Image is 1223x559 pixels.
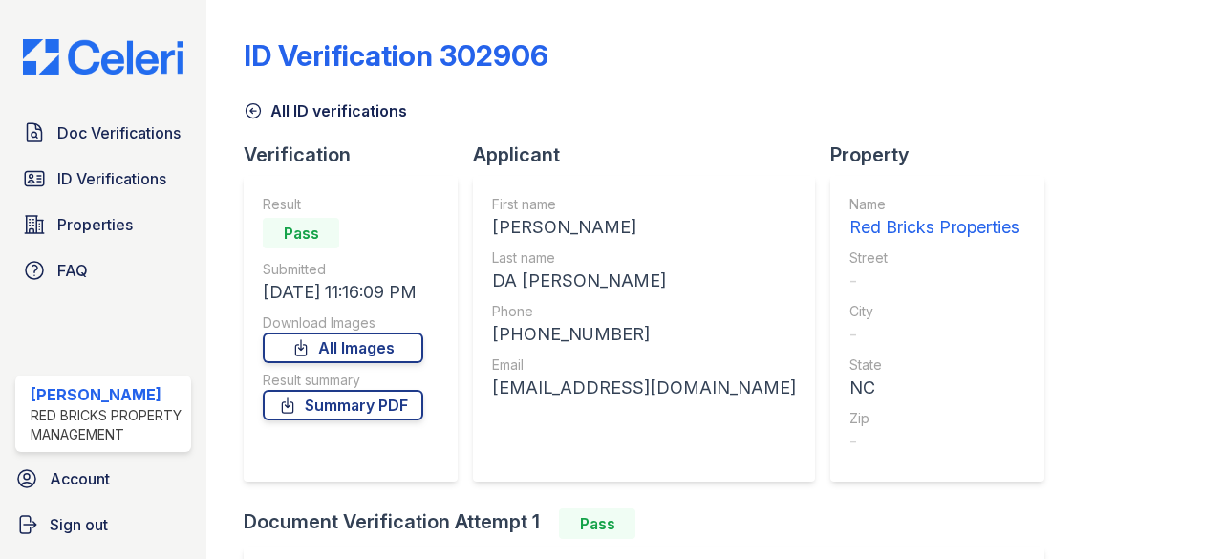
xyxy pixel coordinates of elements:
[492,321,796,348] div: [PHONE_NUMBER]
[849,302,1019,321] div: City
[849,195,1019,214] div: Name
[15,160,191,198] a: ID Verifications
[559,508,635,539] div: Pass
[244,99,407,122] a: All ID verifications
[263,218,339,248] div: Pass
[492,355,796,375] div: Email
[263,390,423,420] a: Summary PDF
[849,248,1019,268] div: Street
[244,141,473,168] div: Verification
[849,268,1019,294] div: -
[849,375,1019,401] div: NC
[830,141,1060,168] div: Property
[492,302,796,321] div: Phone
[263,260,423,279] div: Submitted
[31,406,183,444] div: Red Bricks Property Management
[263,279,423,306] div: [DATE] 11:16:09 PM
[8,460,199,498] a: Account
[849,321,1019,348] div: -
[849,409,1019,428] div: Zip
[849,195,1019,241] a: Name Red Bricks Properties
[50,467,110,490] span: Account
[15,205,191,244] a: Properties
[492,214,796,241] div: [PERSON_NAME]
[849,428,1019,455] div: -
[57,121,181,144] span: Doc Verifications
[8,39,199,75] img: CE_Logo_Blue-a8612792a0a2168367f1c8372b55b34899dd931a85d93a1a3d3e32e68fde9ad4.png
[492,195,796,214] div: First name
[492,248,796,268] div: Last name
[244,508,1060,539] div: Document Verification Attempt 1
[849,355,1019,375] div: State
[263,313,423,333] div: Download Images
[15,251,191,290] a: FAQ
[492,375,796,401] div: [EMAIL_ADDRESS][DOMAIN_NAME]
[15,114,191,152] a: Doc Verifications
[8,505,199,544] a: Sign out
[57,213,133,236] span: Properties
[50,513,108,536] span: Sign out
[31,383,183,406] div: [PERSON_NAME]
[263,371,423,390] div: Result summary
[263,195,423,214] div: Result
[57,259,88,282] span: FAQ
[244,38,548,73] div: ID Verification 302906
[492,268,796,294] div: DA [PERSON_NAME]
[57,167,166,190] span: ID Verifications
[849,214,1019,241] div: Red Bricks Properties
[263,333,423,363] a: All Images
[473,141,830,168] div: Applicant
